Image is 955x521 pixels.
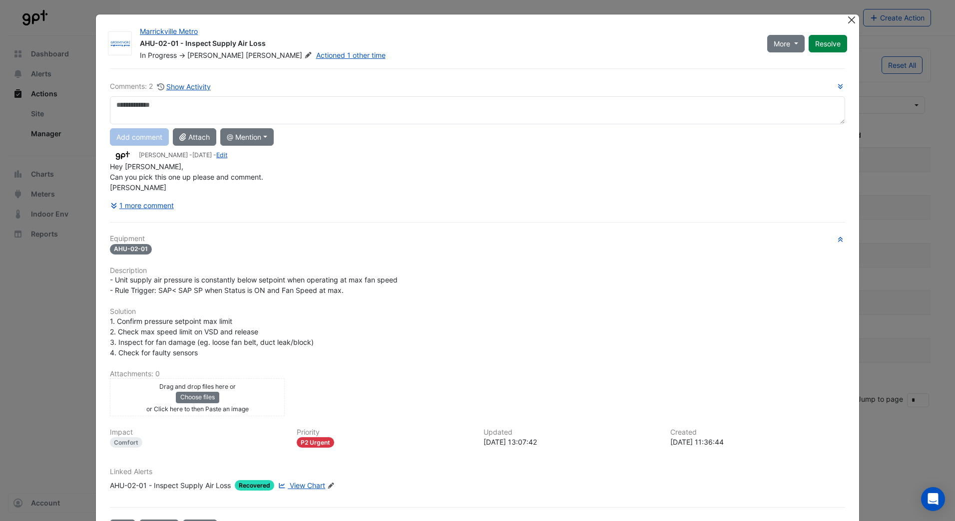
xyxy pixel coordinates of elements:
h6: Attachments: 0 [110,370,845,378]
button: @ Mention [220,128,274,146]
button: 1 more comment [110,197,174,214]
fa-icon: Edit Linked Alerts [327,482,335,490]
a: Edit [216,151,227,159]
span: 1. Confirm pressure setpoint max limit 2. Check max speed limit on VSD and release 3. Inspect for... [110,317,314,357]
span: Recovered [235,480,274,491]
div: [DATE] 11:36:44 [670,437,845,447]
button: Resolve [809,35,847,52]
div: AHU-02-01 - Inspect Supply Air Loss [140,38,755,50]
button: Attach [173,128,216,146]
button: Show Activity [157,81,211,92]
div: Open Intercom Messenger [921,487,945,511]
h6: Solution [110,307,845,316]
span: AHU-02-01 [110,244,152,255]
div: Comfort [110,437,142,448]
a: Marrickville Metro [140,27,198,35]
span: More [774,38,790,49]
h6: Description [110,266,845,275]
a: Actioned 1 other time [316,51,386,59]
span: 2025-09-21 13:07:42 [192,151,212,159]
span: [PERSON_NAME] [187,51,244,59]
img: Grosvenor Engineering [108,39,131,49]
span: -> [179,51,185,59]
span: View Chart [290,481,325,490]
div: AHU-02-01 - Inspect Supply Air Loss [110,480,231,491]
small: Drag and drop files here or [159,383,236,390]
span: [PERSON_NAME]​ [246,50,314,60]
h6: Updated [483,428,658,437]
span: - Unit supply air pressure is constantly below setpoint when operating at max fan speed - Rule Tr... [110,275,398,294]
img: GPT Retail [110,150,135,161]
span: In Progress [140,51,177,59]
a: View Chart [276,480,325,491]
h6: Created [670,428,845,437]
small: or Click here to then Paste an image [146,405,249,413]
h6: Impact [110,428,285,437]
h6: Linked Alerts [110,468,845,476]
button: More [767,35,805,52]
div: Comments: 2 [110,81,211,92]
div: [DATE] 13:07:42 [483,437,658,447]
button: Choose files [176,392,219,403]
button: Close [847,14,857,25]
small: [PERSON_NAME] - - [139,151,227,160]
h6: Equipment [110,235,845,243]
div: P2 Urgent [297,437,334,448]
h6: Priority [297,428,472,437]
span: Hey [PERSON_NAME], Can you pick this one up please and comment. [PERSON_NAME] [110,162,263,192]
